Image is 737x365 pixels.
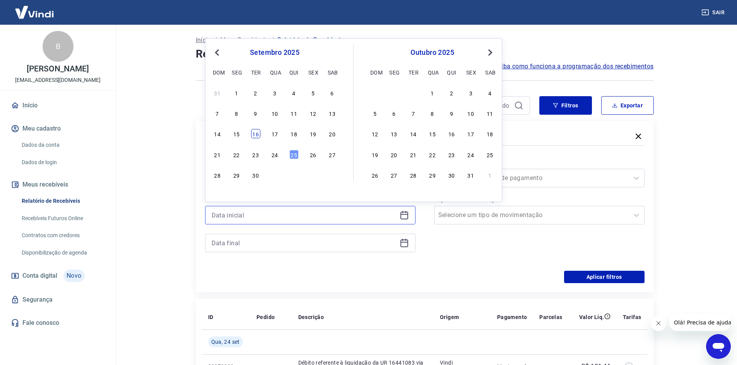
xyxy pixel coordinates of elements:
[370,88,380,97] div: Choose domingo, 28 de setembro de 2025
[22,270,57,281] span: Conta digital
[232,109,241,118] div: Choose segunda-feira, 8 de setembro de 2025
[251,170,260,180] div: Choose terça-feira, 30 de setembro de 2025
[212,209,397,221] input: Data inicial
[370,170,380,180] div: Choose domingo, 26 de outubro de 2025
[308,150,318,159] div: Choose sexta-feira, 26 de setembro de 2025
[212,237,397,249] input: Data final
[298,313,324,321] p: Descrição
[15,76,101,84] p: [EMAIL_ADDRESS][DOMAIN_NAME]
[428,68,437,77] div: qua
[409,170,418,180] div: Choose terça-feira, 28 de outubro de 2025
[447,109,456,118] div: Choose quinta-feira, 9 de outubro de 2025
[9,176,106,193] button: Meus recebíveis
[19,193,106,209] a: Relatório de Recebíveis
[700,5,728,20] button: Sair
[289,170,299,180] div: Choose quinta-feira, 2 de outubro de 2025
[19,227,106,243] a: Contratos com credores
[436,195,643,204] label: Tipo de Movimentação
[63,270,85,282] span: Novo
[328,150,337,159] div: Choose sábado, 27 de setembro de 2025
[9,314,106,331] a: Fale conosco
[232,150,241,159] div: Choose segunda-feira, 22 de setembro de 2025
[389,129,398,138] div: Choose segunda-feira, 13 de outubro de 2025
[579,313,604,321] p: Valor Líq.
[466,150,475,159] div: Choose sexta-feira, 24 de outubro de 2025
[270,150,279,159] div: Choose quarta-feira, 24 de setembro de 2025
[389,109,398,118] div: Choose segunda-feira, 6 de outubro de 2025
[251,150,260,159] div: Choose terça-feira, 23 de setembro de 2025
[213,170,222,180] div: Choose domingo, 28 de setembro de 2025
[256,313,275,321] p: Pedido
[328,129,337,138] div: Choose sábado, 20 de setembro de 2025
[601,96,654,115] button: Exportar
[289,88,299,97] div: Choose quinta-feira, 4 de setembro de 2025
[251,129,260,138] div: Choose terça-feira, 16 de setembro de 2025
[539,96,592,115] button: Filtros
[369,87,496,180] div: month 2025-10
[389,150,398,159] div: Choose segunda-feira, 20 de outubro de 2025
[466,170,475,180] div: Choose sexta-feira, 31 de outubro de 2025
[466,88,475,97] div: Choose sexta-feira, 3 de outubro de 2025
[289,68,299,77] div: qui
[220,36,268,45] a: Meus Recebíveis
[9,0,60,24] img: Vindi
[5,5,65,12] span: Olá! Precisa de ajuda?
[9,291,106,308] a: Segurança
[211,338,240,346] span: Qua, 24 set
[539,313,562,321] p: Parcelas
[428,88,437,97] div: Choose quarta-feira, 1 de outubro de 2025
[370,68,380,77] div: dom
[213,109,222,118] div: Choose domingo, 7 de setembro de 2025
[251,109,260,118] div: Choose terça-feira, 9 de setembro de 2025
[213,88,222,97] div: Choose domingo, 31 de agosto de 2025
[214,36,217,45] p: /
[213,68,222,77] div: dom
[447,88,456,97] div: Choose quinta-feira, 2 de outubro de 2025
[485,109,494,118] div: Choose sábado, 11 de outubro de 2025
[308,88,318,97] div: Choose sexta-feira, 5 de setembro de 2025
[308,109,318,118] div: Choose sexta-feira, 12 de setembro de 2025
[289,129,299,138] div: Choose quinta-feira, 18 de setembro de 2025
[196,36,211,45] p: Início
[409,88,418,97] div: Choose terça-feira, 30 de setembro de 2025
[328,68,337,77] div: sab
[232,129,241,138] div: Choose segunda-feira, 15 de setembro de 2025
[251,68,260,77] div: ter
[651,316,666,331] iframe: Fechar mensagem
[232,88,241,97] div: Choose segunda-feira, 1 de setembro de 2025
[623,313,641,321] p: Tarifas
[196,46,654,62] h4: Relatório de Recebíveis
[485,88,494,97] div: Choose sábado, 4 de outubro de 2025
[277,36,344,45] p: Relatório de Recebíveis
[466,129,475,138] div: Choose sexta-feira, 17 de outubro de 2025
[212,48,338,57] div: setembro 2025
[270,129,279,138] div: Choose quarta-feira, 17 de setembro de 2025
[212,48,222,57] button: Previous Month
[389,170,398,180] div: Choose segunda-feira, 27 de outubro de 2025
[289,150,299,159] div: Choose quinta-feira, 25 de setembro de 2025
[428,129,437,138] div: Choose quarta-feira, 15 de outubro de 2025
[494,62,654,71] a: Saiba como funciona a programação dos recebimentos
[27,65,89,73] p: [PERSON_NAME]
[43,31,74,62] div: B
[369,48,496,57] div: outubro 2025
[485,170,494,180] div: Choose sábado, 1 de novembro de 2025
[485,129,494,138] div: Choose sábado, 18 de outubro de 2025
[19,245,106,261] a: Disponibilização de agenda
[270,170,279,180] div: Choose quarta-feira, 1 de outubro de 2025
[485,150,494,159] div: Choose sábado, 25 de outubro de 2025
[706,334,731,359] iframe: Botão para abrir a janela de mensagens
[271,36,274,45] p: /
[213,129,222,138] div: Choose domingo, 14 de setembro de 2025
[270,88,279,97] div: Choose quarta-feira, 3 de setembro de 2025
[389,88,398,97] div: Choose segunda-feira, 29 de setembro de 2025
[370,109,380,118] div: Choose domingo, 5 de outubro de 2025
[428,109,437,118] div: Choose quarta-feira, 8 de outubro de 2025
[251,88,260,97] div: Choose terça-feira, 2 de setembro de 2025
[466,109,475,118] div: Choose sexta-feira, 10 de outubro de 2025
[232,170,241,180] div: Choose segunda-feira, 29 de setembro de 2025
[213,150,222,159] div: Choose domingo, 21 de setembro de 2025
[440,313,459,321] p: Origem
[447,150,456,159] div: Choose quinta-feira, 23 de outubro de 2025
